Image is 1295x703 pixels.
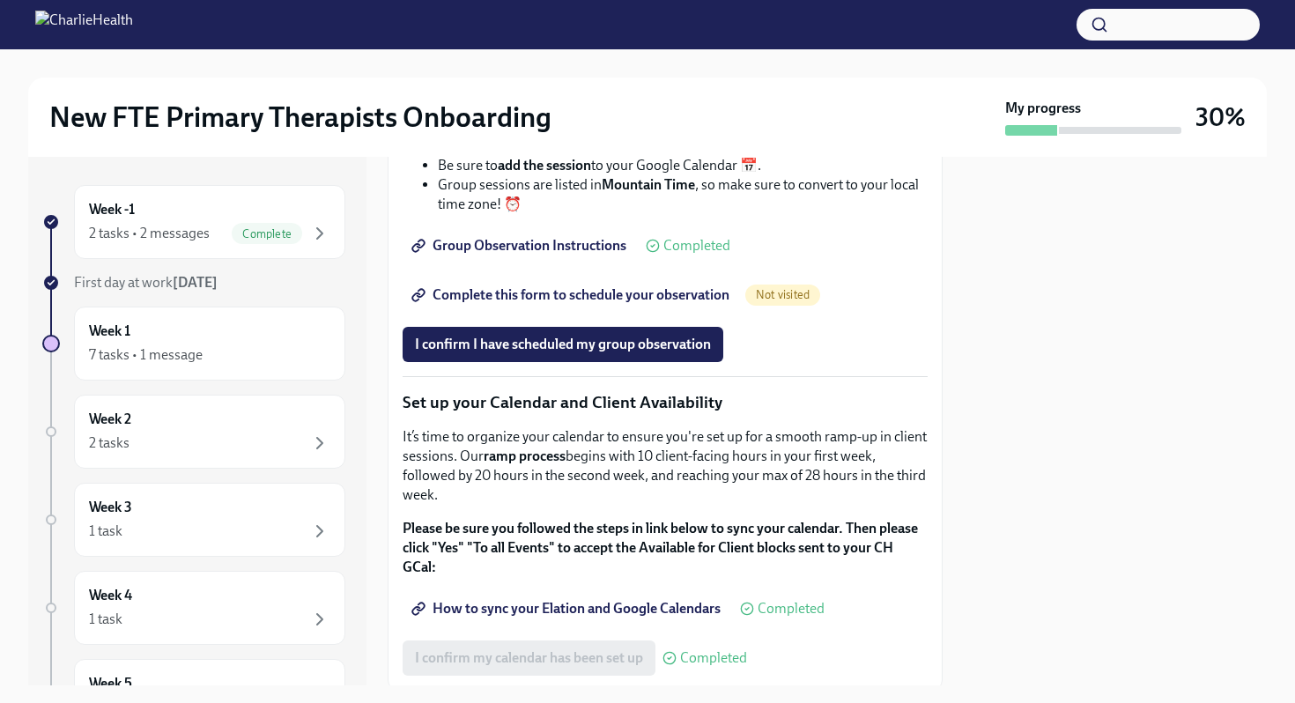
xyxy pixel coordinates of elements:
[403,228,639,263] a: Group Observation Instructions
[403,427,928,505] p: It’s time to organize your calendar to ensure you're set up for a smooth ramp-up in client sessio...
[403,591,733,626] a: How to sync your Elation and Google Calendars
[89,586,132,605] h6: Week 4
[89,674,132,693] h6: Week 5
[403,277,742,313] a: Complete this form to schedule your observation
[438,156,928,175] li: Be sure to to your Google Calendar 📅.
[89,610,122,629] div: 1 task
[42,395,345,469] a: Week 22 tasks
[42,483,345,557] a: Week 31 task
[89,498,132,517] h6: Week 3
[42,571,345,645] a: Week 41 task
[602,176,695,193] strong: Mountain Time
[415,237,626,255] span: Group Observation Instructions
[42,185,345,259] a: Week -12 tasks • 2 messagesComplete
[173,274,218,291] strong: [DATE]
[438,175,928,214] li: Group sessions are listed in , so make sure to convert to your local time zone! ⏰
[745,288,820,301] span: Not visited
[1195,101,1246,133] h3: 30%
[89,522,122,541] div: 1 task
[89,433,129,453] div: 2 tasks
[403,327,723,362] button: I confirm I have scheduled my group observation
[498,157,591,174] strong: add the session
[758,602,825,616] span: Completed
[89,322,130,341] h6: Week 1
[89,345,203,365] div: 7 tasks • 1 message
[415,600,721,618] span: How to sync your Elation and Google Calendars
[403,391,928,414] p: Set up your Calendar and Client Availability
[89,224,210,243] div: 2 tasks • 2 messages
[74,274,218,291] span: First day at work
[89,200,135,219] h6: Week -1
[415,336,711,353] span: I confirm I have scheduled my group observation
[484,448,566,464] strong: ramp process
[1005,99,1081,118] strong: My progress
[35,11,133,39] img: CharlieHealth
[680,651,747,665] span: Completed
[49,100,551,135] h2: New FTE Primary Therapists Onboarding
[89,410,131,429] h6: Week 2
[415,286,729,304] span: Complete this form to schedule your observation
[42,307,345,381] a: Week 17 tasks • 1 message
[663,239,730,253] span: Completed
[42,273,345,292] a: First day at work[DATE]
[232,227,302,240] span: Complete
[403,520,918,575] strong: Please be sure you followed the steps in link below to sync your calendar. Then please click "Yes...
